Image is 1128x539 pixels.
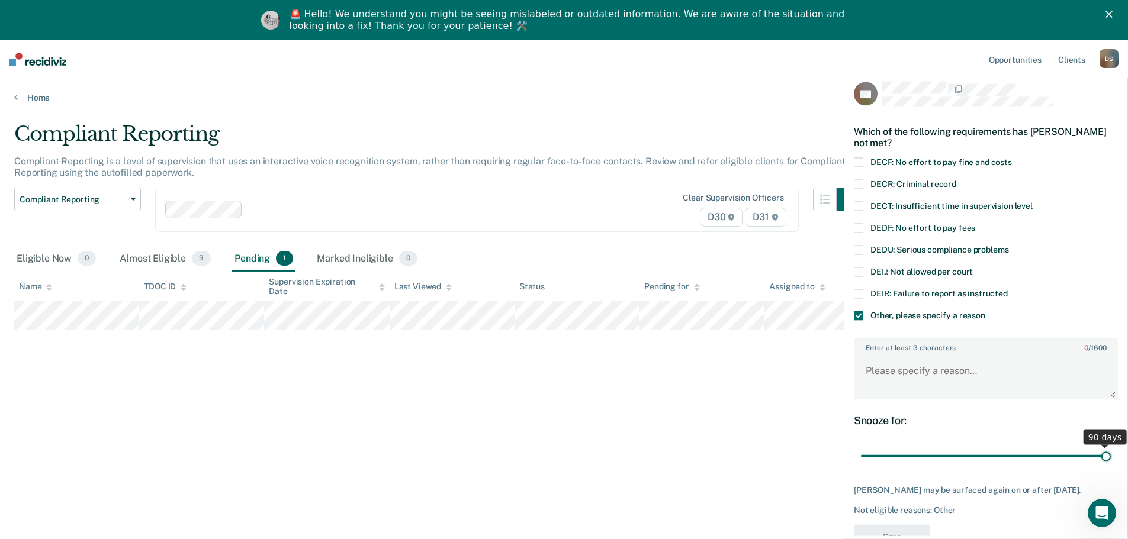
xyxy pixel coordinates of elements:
[854,505,1118,515] div: Not eligible reasons: Other
[1084,344,1088,352] span: 0
[870,179,956,189] span: DECR: Criminal record
[19,282,52,292] div: Name
[870,245,1008,254] span: DEDU: Serious compliance problems
[232,246,295,272] div: Pending
[745,208,786,227] span: D31
[870,267,973,276] span: DEIJ: Not allowed per court
[78,251,96,266] span: 0
[261,11,280,30] img: Profile image for Kim
[20,195,126,205] span: Compliant Reporting
[276,251,293,266] span: 1
[769,282,825,292] div: Assigned to
[9,53,66,66] img: Recidiviz
[854,116,1118,157] div: Which of the following requirements has [PERSON_NAME] not met?
[1105,11,1117,18] div: Close
[14,92,1114,103] a: Home
[14,122,860,156] div: Compliant Reporting
[986,40,1044,78] a: Opportunities
[644,282,699,292] div: Pending for
[117,246,213,272] div: Almost Eligible
[1084,429,1127,444] div: 90 days
[519,282,545,292] div: Status
[683,193,783,203] div: Clear supervision officers
[192,251,211,266] span: 3
[870,157,1012,167] span: DECF: No effort to pay fine and costs
[1088,499,1116,527] iframe: Intercom live chat
[854,414,1118,427] div: Snooze for:
[14,156,845,178] p: Compliant Reporting is a level of supervision that uses an interactive voice recognition system, ...
[14,246,98,272] div: Eligible Now
[854,485,1118,495] div: [PERSON_NAME] may be surfaced again on or after [DATE].
[870,311,985,320] span: Other, please specify a reason
[870,223,975,233] span: DEDF: No effort to pay fees
[1084,344,1106,352] span: / 1600
[314,246,420,272] div: Marked Ineligible
[855,339,1117,352] label: Enter at least 3 characters
[394,282,452,292] div: Last Viewed
[1056,40,1088,78] a: Clients
[269,277,384,297] div: Supervision Expiration Date
[290,8,849,32] div: 🚨 Hello! We understand you might be seeing mislabeled or outdated information. We are aware of th...
[1100,49,1119,68] div: D S
[700,208,743,227] span: D30
[870,201,1033,211] span: DECT: Insufficient time in supervision level
[144,282,187,292] div: TDOC ID
[870,289,1008,298] span: DEIR: Failure to report as instructed
[399,251,417,266] span: 0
